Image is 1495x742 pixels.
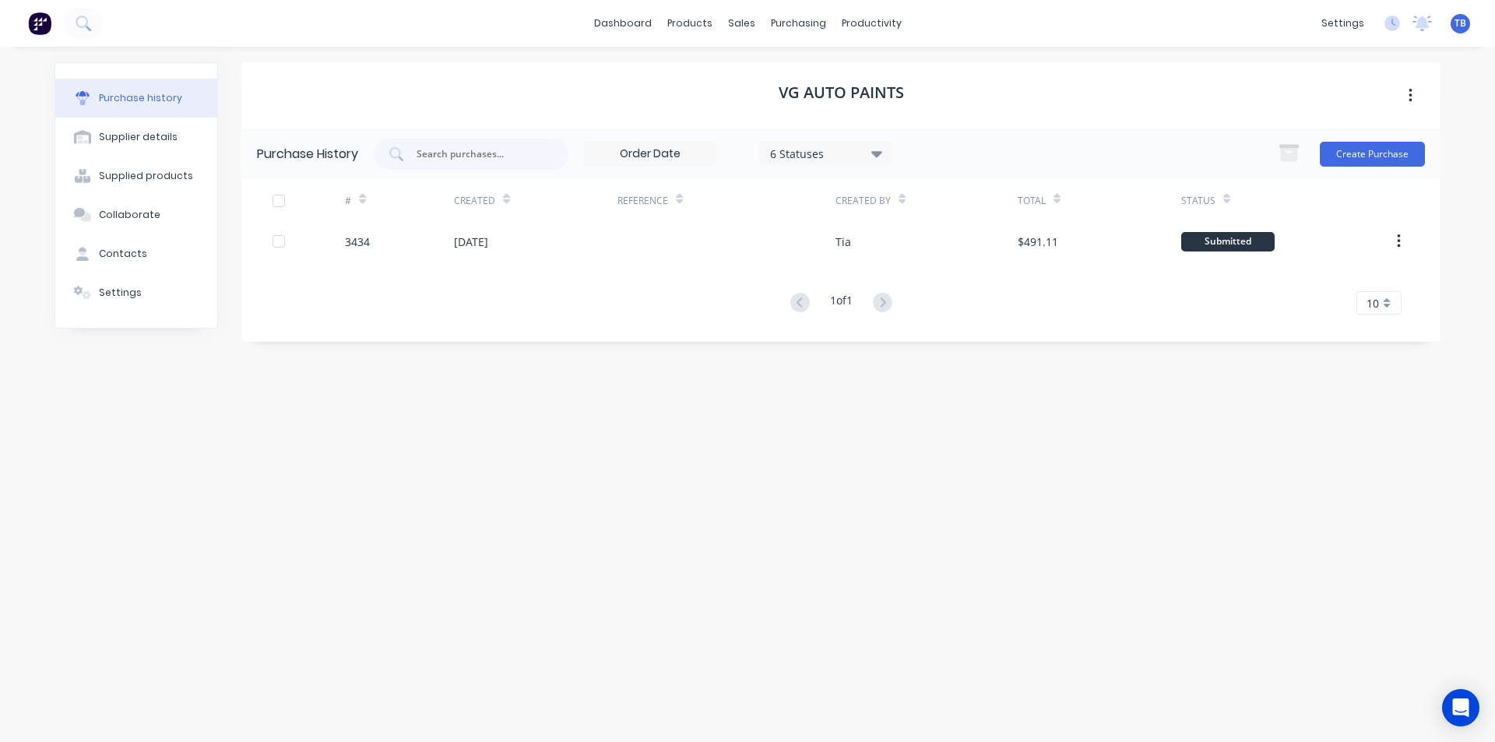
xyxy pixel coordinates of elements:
[55,156,217,195] button: Supplied products
[585,142,716,166] input: Order Date
[28,12,51,35] img: Factory
[1320,142,1425,167] button: Create Purchase
[55,79,217,118] button: Purchase history
[55,234,217,273] button: Contacts
[1181,232,1275,251] div: Submitted
[1367,295,1379,311] span: 10
[415,146,544,162] input: Search purchases...
[257,145,358,164] div: Purchase History
[1018,194,1046,208] div: Total
[345,194,351,208] div: #
[99,91,182,105] div: Purchase history
[779,83,904,102] h1: VG Auto Paints
[830,292,853,315] div: 1 of 1
[763,12,834,35] div: purchasing
[454,234,488,250] div: [DATE]
[720,12,763,35] div: sales
[55,195,217,234] button: Collaborate
[660,12,720,35] div: products
[99,286,142,300] div: Settings
[1442,689,1479,726] div: Open Intercom Messenger
[1018,234,1058,250] div: $491.11
[1314,12,1372,35] div: settings
[1455,16,1466,30] span: TB
[99,247,147,261] div: Contacts
[835,194,891,208] div: Created By
[835,234,851,250] div: Tia
[55,118,217,156] button: Supplier details
[586,12,660,35] a: dashboard
[617,194,668,208] div: Reference
[99,169,193,183] div: Supplied products
[345,234,370,250] div: 3434
[1181,194,1215,208] div: Status
[834,12,909,35] div: productivity
[99,208,160,222] div: Collaborate
[99,130,178,144] div: Supplier details
[454,194,495,208] div: Created
[55,273,217,312] button: Settings
[770,145,881,161] div: 6 Statuses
